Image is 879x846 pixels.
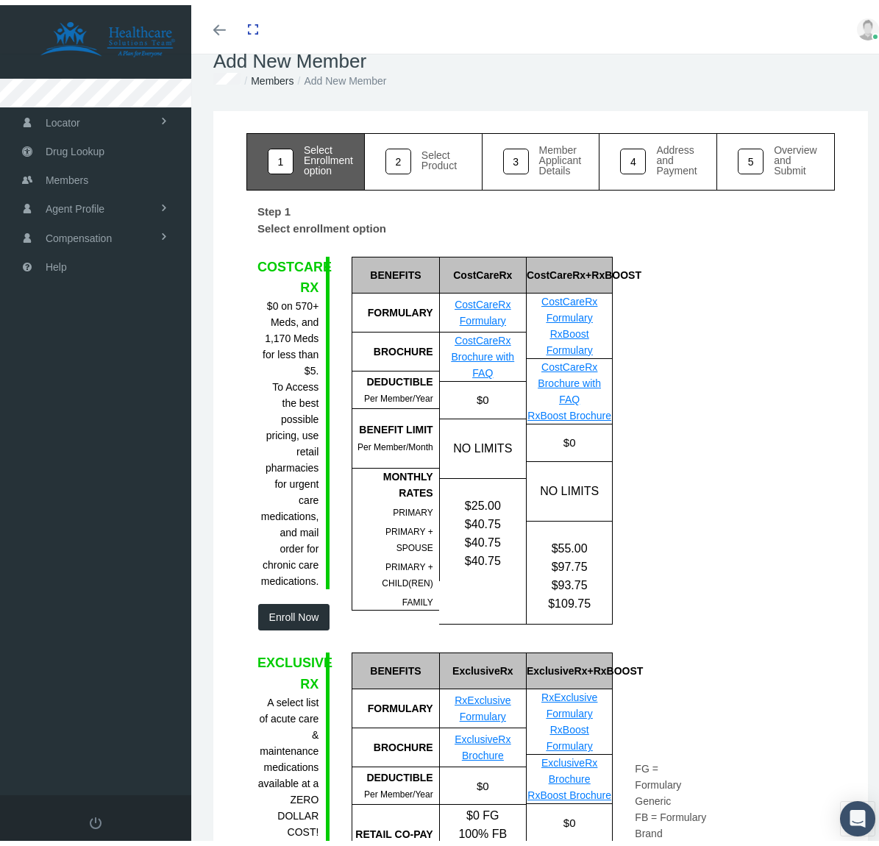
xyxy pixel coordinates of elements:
[541,686,597,714] a: RxExclusive Formulary
[46,104,80,132] span: Locator
[656,140,697,171] div: Address and Payment
[246,215,397,237] label: Select enrollment option
[304,140,353,171] div: Select Enrollment option
[527,589,612,608] div: $109.75
[527,571,612,589] div: $93.75
[258,599,330,625] button: Enroll Now
[635,806,706,834] span: FB = Formulary Brand
[257,293,318,584] div: $0 on 570+ Meds, and 1,170 Meds for less than $5. To Access the best possible pricing, use retail...
[364,388,433,399] span: Per Member/Year
[294,68,387,84] li: Add New Member
[352,416,433,433] div: BENEFIT LIMIT
[526,419,612,456] div: $0
[455,728,510,756] a: ExclusiveRx Brochure
[439,252,526,288] div: CostCareRx
[635,758,681,802] span: FG = Formulary Generic
[352,288,438,327] div: FORMULARY
[382,557,433,583] span: PRIMARY + CHILD(REN)
[455,294,510,321] a: CostCareRx Formulary
[46,248,67,276] span: Help
[738,143,764,169] div: 5
[352,369,433,385] div: DEDUCTIBLE
[352,647,438,684] div: BENEFITS
[439,647,526,684] div: ExclusiveRx
[527,405,611,416] a: RxBoost Brochure
[547,323,593,351] a: RxBoost Formulary
[352,764,433,781] div: DEDUCTIBLE
[541,752,597,780] a: ExclusiveRx Brochure
[385,522,433,548] span: PRIMARY + SPOUSE
[357,437,433,447] span: Per Member/Month
[547,719,593,747] a: RxBoost Formulary
[538,356,601,400] a: CostCareRx Brochure with FAQ
[857,13,879,35] img: user-placeholder.jpg
[393,502,433,513] span: PRIMARY
[455,689,510,717] a: RxExclusive Formulary
[46,190,104,218] span: Agent Profile
[526,799,612,836] div: $0
[251,70,293,82] a: Members
[526,252,612,288] div: CostCareRx+RxBOOST
[421,145,461,166] div: Select Product
[268,143,293,169] div: 1
[439,414,526,473] div: NO LIMITS
[440,510,526,528] div: $40.75
[440,491,526,510] div: $25.00
[46,132,104,160] span: Drug Lookup
[19,16,196,53] img: HEALTHCARE SOLUTIONS TEAM, LLC
[352,463,433,496] div: MONTHLY RATES
[452,330,515,374] a: CostCareRx Brochure with FAQ
[352,252,438,288] div: BENEFITS
[503,143,529,169] div: 3
[246,193,302,216] label: Step 1
[440,528,526,547] div: $40.75
[364,784,433,795] span: Per Member/Year
[257,647,318,689] div: EXCLUSIVE RX
[46,161,88,189] span: Members
[385,143,411,169] div: 2
[840,796,875,831] div: Open Intercom Messenger
[257,252,318,294] div: COSTCARE RX
[527,552,612,571] div: $97.75
[440,547,526,565] div: $40.75
[439,377,526,413] div: $0
[539,140,582,171] div: Member Applicant Details
[352,723,438,762] div: BROCHURE
[213,45,868,68] h1: Add New Member
[526,457,612,516] div: NO LIMITS
[526,647,612,684] div: ExclusiveRx+RxBOOST
[440,820,526,838] div: 100% FB
[527,534,612,552] div: $55.00
[439,762,526,799] div: $0
[352,327,438,366] div: BROCHURE
[620,143,646,169] div: 4
[352,684,438,723] div: FORMULARY
[352,821,433,837] div: RETAIL CO-PAY
[440,801,526,820] div: $0 FG
[527,784,611,796] a: RxBoost Brochure
[541,291,597,319] a: CostCareRx Formulary
[774,140,816,171] div: Overview and Submit
[46,219,112,247] span: Compensation
[402,592,433,602] span: FAMILY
